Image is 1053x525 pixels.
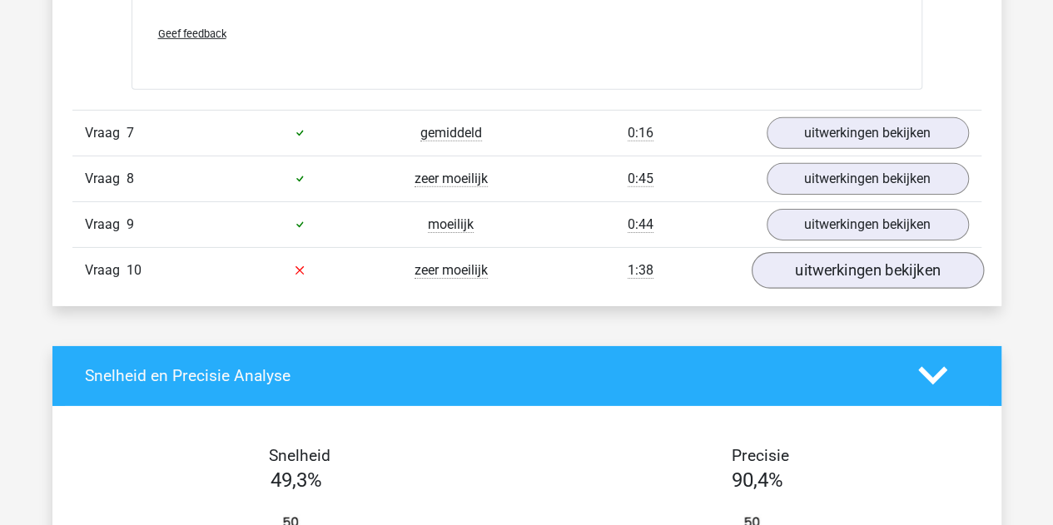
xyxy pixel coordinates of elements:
[127,216,134,232] span: 9
[415,262,488,279] span: zeer moeilijk
[546,446,976,465] h4: Precisie
[127,171,134,186] span: 8
[732,468,783,492] span: 90,4%
[158,27,226,40] span: Geef feedback
[628,125,653,141] span: 0:16
[628,171,653,187] span: 0:45
[428,216,474,233] span: moeilijk
[271,468,322,492] span: 49,3%
[420,125,482,141] span: gemiddeld
[85,446,514,465] h4: Snelheid
[85,215,127,235] span: Vraag
[127,125,134,141] span: 7
[767,209,969,240] a: uitwerkingen bekijken
[628,262,653,279] span: 1:38
[415,171,488,187] span: zeer moeilijk
[767,163,969,195] a: uitwerkingen bekijken
[628,216,653,233] span: 0:44
[85,123,127,143] span: Vraag
[767,117,969,149] a: uitwerkingen bekijken
[127,262,142,278] span: 10
[85,169,127,189] span: Vraag
[85,260,127,280] span: Vraag
[751,252,983,289] a: uitwerkingen bekijken
[85,366,893,385] h4: Snelheid en Precisie Analyse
